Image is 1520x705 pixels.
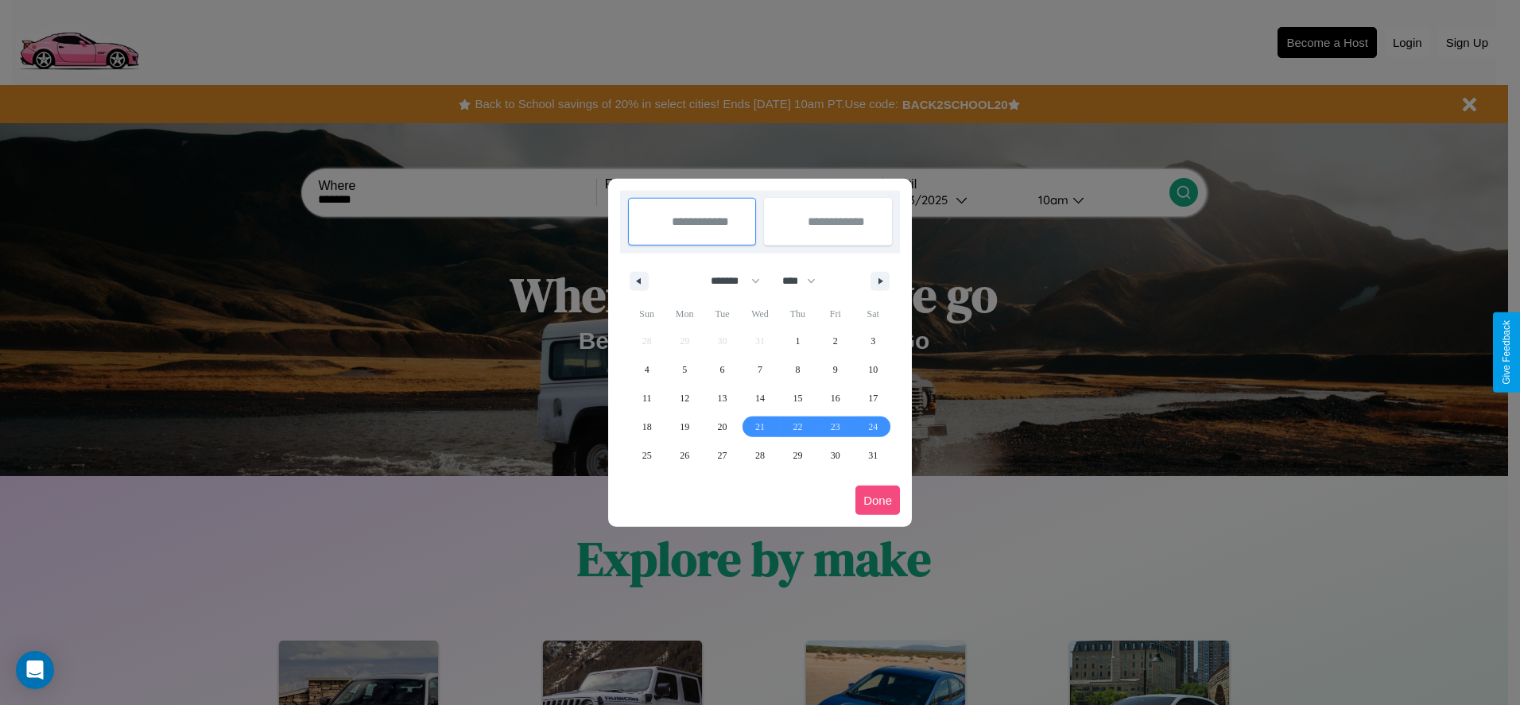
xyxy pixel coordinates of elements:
button: 14 [741,384,778,413]
span: 31 [868,441,878,470]
button: 16 [816,384,854,413]
button: 9 [816,355,854,384]
div: Give Feedback [1501,320,1512,385]
span: 1 [795,327,800,355]
span: 13 [718,384,727,413]
button: 29 [779,441,816,470]
div: Open Intercom Messenger [16,651,54,689]
span: 29 [793,441,802,470]
button: 12 [665,384,703,413]
span: 7 [758,355,762,384]
span: 18 [642,413,652,441]
span: 26 [680,441,689,470]
span: 25 [642,441,652,470]
span: 22 [793,413,802,441]
span: 2 [833,327,838,355]
span: 27 [718,441,727,470]
span: 5 [682,355,687,384]
span: 10 [868,355,878,384]
span: 4 [645,355,649,384]
span: 6 [720,355,725,384]
button: 28 [741,441,778,470]
span: 28 [755,441,765,470]
button: 17 [855,384,892,413]
button: 27 [704,441,741,470]
span: 3 [871,327,875,355]
button: 31 [855,441,892,470]
span: 19 [680,413,689,441]
button: 23 [816,413,854,441]
span: Mon [665,301,703,327]
span: Tue [704,301,741,327]
button: 25 [628,441,665,470]
span: 21 [755,413,765,441]
button: 19 [665,413,703,441]
button: 11 [628,384,665,413]
button: 21 [741,413,778,441]
button: 30 [816,441,854,470]
button: 26 [665,441,703,470]
span: 20 [718,413,727,441]
span: 15 [793,384,802,413]
span: Sat [855,301,892,327]
span: 30 [831,441,840,470]
span: 16 [831,384,840,413]
span: 8 [795,355,800,384]
button: 8 [779,355,816,384]
span: 23 [831,413,840,441]
button: 3 [855,327,892,355]
button: 4 [628,355,665,384]
span: 9 [833,355,838,384]
button: 18 [628,413,665,441]
span: 12 [680,384,689,413]
span: Sun [628,301,665,327]
button: 1 [779,327,816,355]
button: 6 [704,355,741,384]
span: Thu [779,301,816,327]
button: 20 [704,413,741,441]
button: 7 [741,355,778,384]
button: 5 [665,355,703,384]
button: 15 [779,384,816,413]
button: Done [855,486,900,515]
span: 14 [755,384,765,413]
button: 13 [704,384,741,413]
span: Wed [741,301,778,327]
span: 17 [868,384,878,413]
span: 11 [642,384,652,413]
button: 22 [779,413,816,441]
span: 24 [868,413,878,441]
span: Fri [816,301,854,327]
button: 10 [855,355,892,384]
button: 2 [816,327,854,355]
button: 24 [855,413,892,441]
